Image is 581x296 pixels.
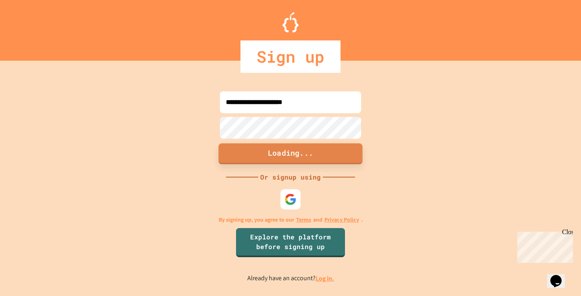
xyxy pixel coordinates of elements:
img: Logo.svg [282,12,299,32]
a: Log in. [316,274,334,283]
div: Chat with us now!Close [3,3,56,51]
iframe: chat widget [547,264,573,288]
div: Sign up [240,40,341,73]
a: Explore the platform before signing up [236,228,345,257]
p: Already have an account? [247,273,334,283]
div: Or signup using [258,172,323,182]
p: By signing up, you agree to our and . [219,216,363,224]
button: Loading... [219,143,363,164]
iframe: chat widget [514,228,573,263]
a: Privacy Policy [324,216,359,224]
img: google-icon.svg [284,193,297,205]
a: Terms [296,216,311,224]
